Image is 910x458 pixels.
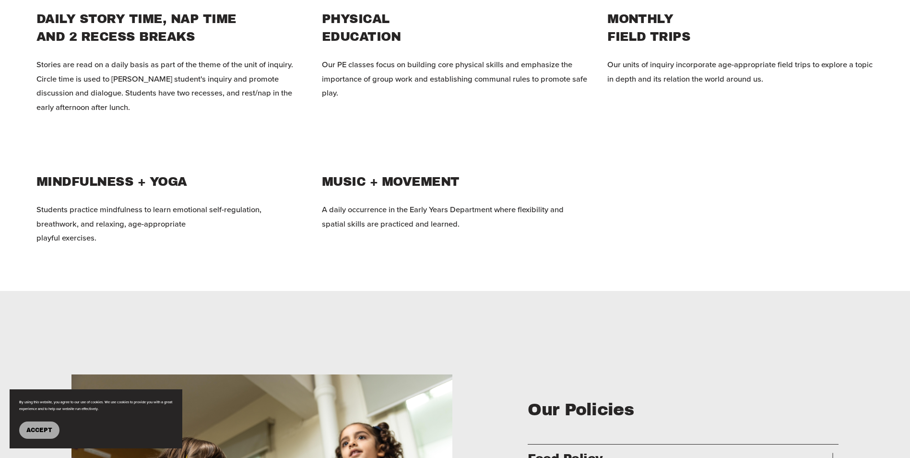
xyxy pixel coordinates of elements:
[607,58,874,86] p: Our units of inquiry incorporate age-appropriate field trips to explore a topic in depth and its ...
[10,389,182,448] section: Cookie banner
[322,58,588,100] p: Our PE classes focus on building core physical skills and emphasize the importance of group work ...
[36,10,303,46] h4: DAILY STORY TIME, NAP TIME AND 2 RECESS BREAKS
[528,398,839,422] h3: Our Policies
[36,203,303,245] p: Students practice mindfulness to learn emotional self-regulation, breathwork, and relaxing, age-a...
[607,10,874,46] h4: MONTHLY FIELD TRIPS
[36,58,303,115] p: Stories are read on a daily basis as part of the theme of the unit of inquiry. Circle time is use...
[322,173,588,191] h4: MUSIC + MOVEMENT
[26,427,52,434] span: Accept
[36,173,303,191] h4: MINDFULNESS + YOGA
[322,203,588,231] p: A daily occurrence in the Early Years Department where flexibility and spatial skills are practic...
[19,399,173,412] p: By using this website, you agree to our use of cookies. We use cookies to provide you with a grea...
[322,10,588,46] h4: PHYSICAL EDUCATION
[19,422,59,439] button: Accept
